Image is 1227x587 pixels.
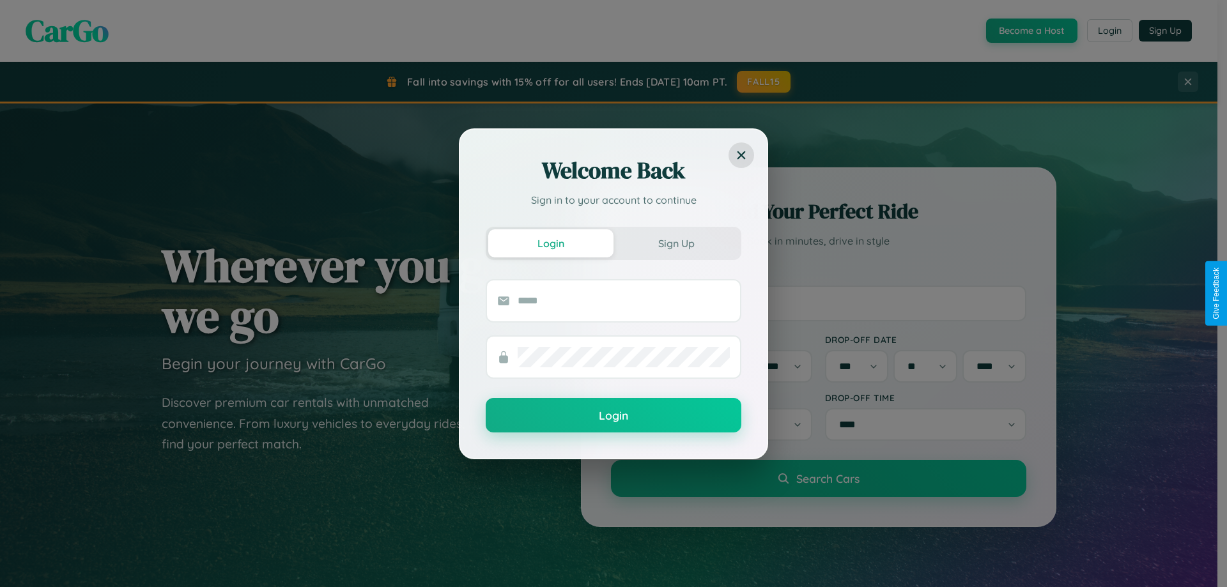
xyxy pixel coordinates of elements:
p: Sign in to your account to continue [486,192,741,208]
h2: Welcome Back [486,155,741,186]
button: Login [486,398,741,432]
button: Sign Up [613,229,739,257]
button: Login [488,229,613,257]
div: Give Feedback [1212,268,1221,319]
